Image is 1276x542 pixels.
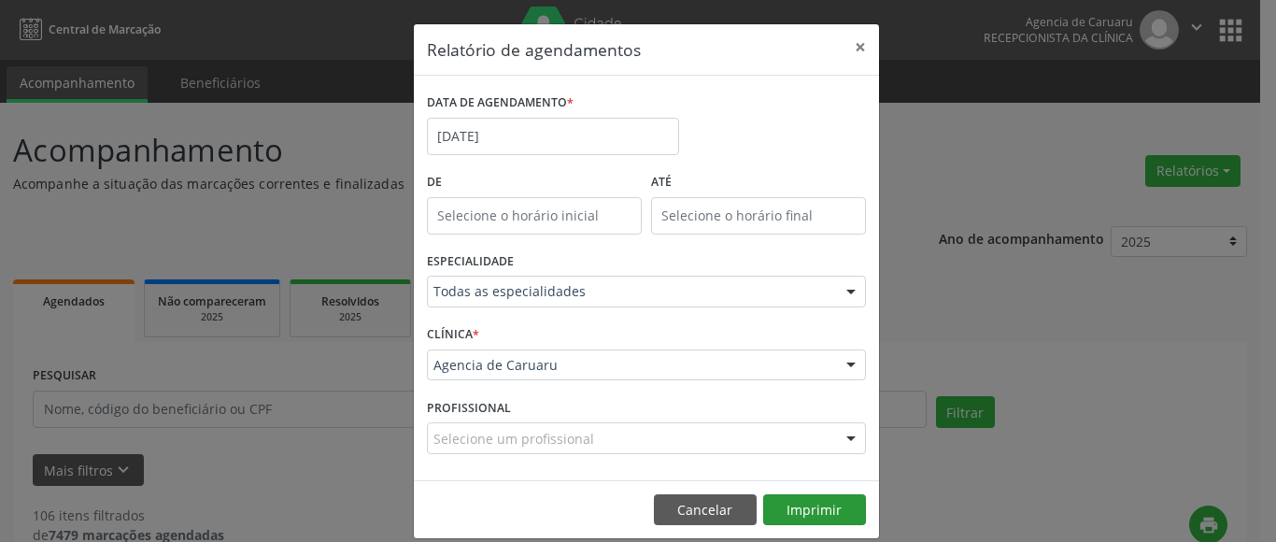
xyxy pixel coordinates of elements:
label: PROFISSIONAL [427,393,511,422]
button: Imprimir [763,494,866,526]
input: Selecione uma data ou intervalo [427,118,679,155]
span: Todas as especialidades [433,282,828,301]
label: De [427,168,642,197]
span: Selecione um profissional [433,429,594,449]
label: DATA DE AGENDAMENTO [427,89,574,118]
span: Agencia de Caruaru [433,356,828,375]
label: ESPECIALIDADE [427,248,514,277]
input: Selecione o horário final [651,197,866,235]
label: ATÉ [651,168,866,197]
label: CLÍNICA [427,321,479,349]
button: Cancelar [654,494,757,526]
input: Selecione o horário inicial [427,197,642,235]
button: Close [842,24,879,70]
h5: Relatório de agendamentos [427,37,641,62]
